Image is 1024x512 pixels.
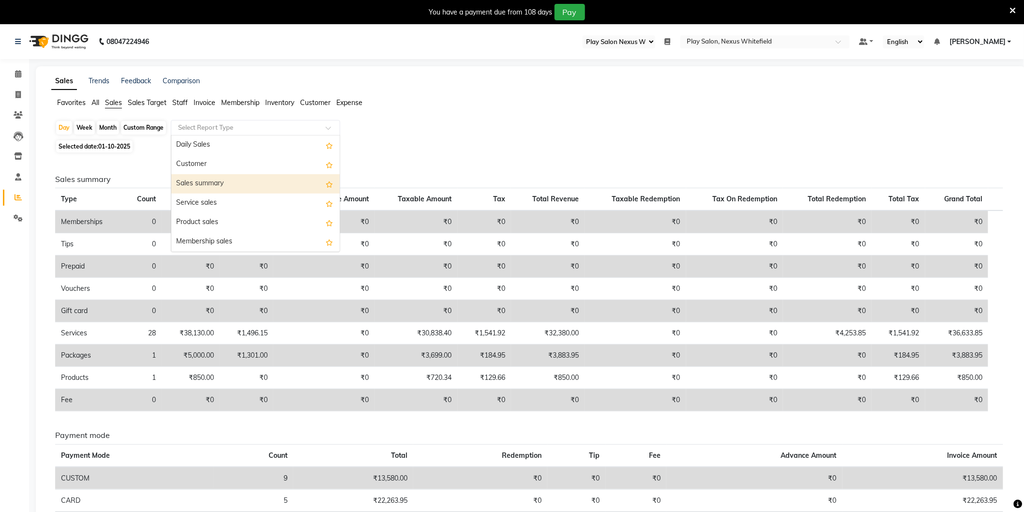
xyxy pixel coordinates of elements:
a: Sales [51,73,77,90]
a: Comparison [163,76,200,85]
td: ₹0 [162,300,220,322]
td: ₹0 [872,300,925,322]
td: ₹0 [162,256,220,278]
td: ₹129.66 [458,367,511,389]
div: Day [56,121,72,135]
h6: Sales summary [55,175,1003,184]
td: ₹0 [872,278,925,300]
td: Tips [55,233,123,256]
td: ₹1,301.00 [220,345,273,367]
td: ₹0 [547,467,605,490]
td: ₹0 [375,233,457,256]
td: 1 [123,345,162,367]
div: Custom Range [121,121,166,135]
td: ₹1,541.92 [872,322,925,345]
td: ₹3,699.00 [375,345,457,367]
td: ₹0 [783,278,872,300]
td: ₹0 [585,233,686,256]
span: Type [61,195,77,203]
td: Gift card [55,300,123,322]
td: ₹0 [458,233,511,256]
td: ₹0 [783,233,872,256]
b: 08047224946 [106,28,149,55]
td: ₹0 [686,345,783,367]
td: ₹0 [686,278,783,300]
td: ₹0 [783,367,872,389]
td: ₹0 [666,489,843,512]
td: ₹0 [273,345,375,367]
td: ₹0 [585,211,686,233]
td: ₹0 [872,256,925,278]
span: Payment Mode [61,451,110,460]
a: Feedback [121,76,151,85]
td: ₹0 [925,278,989,300]
span: Total [391,451,407,460]
td: ₹0 [925,256,989,278]
td: Memberships [55,211,123,233]
td: ₹0 [511,389,585,411]
td: ₹0 [686,322,783,345]
td: ₹0 [220,256,273,278]
td: ₹1,541.92 [458,322,511,345]
td: Fee [55,389,123,411]
td: 9 [213,467,293,490]
div: Membership sales [171,232,340,252]
td: CARD [55,489,213,512]
td: ₹0 [686,367,783,389]
a: Trends [89,76,109,85]
div: Daily Sales [171,136,340,155]
td: ₹0 [162,211,220,233]
td: ₹22,263.95 [293,489,413,512]
td: Prepaid [55,256,123,278]
td: ₹0 [585,278,686,300]
span: Add this report to Favorites List [326,197,333,209]
span: Total Redemption [808,195,866,203]
td: ₹32,380.00 [511,322,585,345]
td: ₹13,580.00 [843,467,1003,490]
td: ₹0 [686,233,783,256]
td: ₹0 [686,389,783,411]
td: ₹184.95 [872,345,925,367]
span: Fee [649,451,661,460]
span: Inventory [265,98,294,107]
td: ₹0 [585,256,686,278]
td: ₹0 [162,389,220,411]
div: Product sales [171,213,340,232]
td: ₹0 [585,322,686,345]
td: ₹0 [375,300,457,322]
td: ₹0 [925,300,989,322]
td: 0 [123,211,162,233]
td: 1 [123,367,162,389]
td: ₹129.66 [872,367,925,389]
td: ₹4,253.85 [783,322,872,345]
span: Tax [493,195,505,203]
td: ₹0 [162,233,220,256]
td: ₹0 [273,322,375,345]
td: 0 [123,389,162,411]
span: All [91,98,99,107]
td: ₹0 [925,211,989,233]
td: ₹0 [511,256,585,278]
td: ₹0 [686,211,783,233]
td: ₹0 [585,367,686,389]
td: ₹0 [585,345,686,367]
td: ₹0 [162,278,220,300]
span: Add this report to Favorites List [326,236,333,248]
span: Invoice Amount [948,451,997,460]
span: Total Tax [889,195,919,203]
td: ₹0 [458,300,511,322]
td: ₹850.00 [162,367,220,389]
span: Sales Target [128,98,166,107]
td: ₹0 [925,389,989,411]
td: ₹0 [872,211,925,233]
td: ₹0 [220,389,273,411]
td: ₹0 [585,300,686,322]
td: ₹0 [666,467,843,490]
span: Add this report to Favorites List [326,159,333,170]
span: Invoice [194,98,215,107]
span: [PERSON_NAME] [949,37,1006,47]
td: ₹0 [606,467,667,490]
span: Tax On Redemption [712,195,777,203]
td: ₹0 [273,367,375,389]
ng-dropdown-panel: Options list [171,135,340,252]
